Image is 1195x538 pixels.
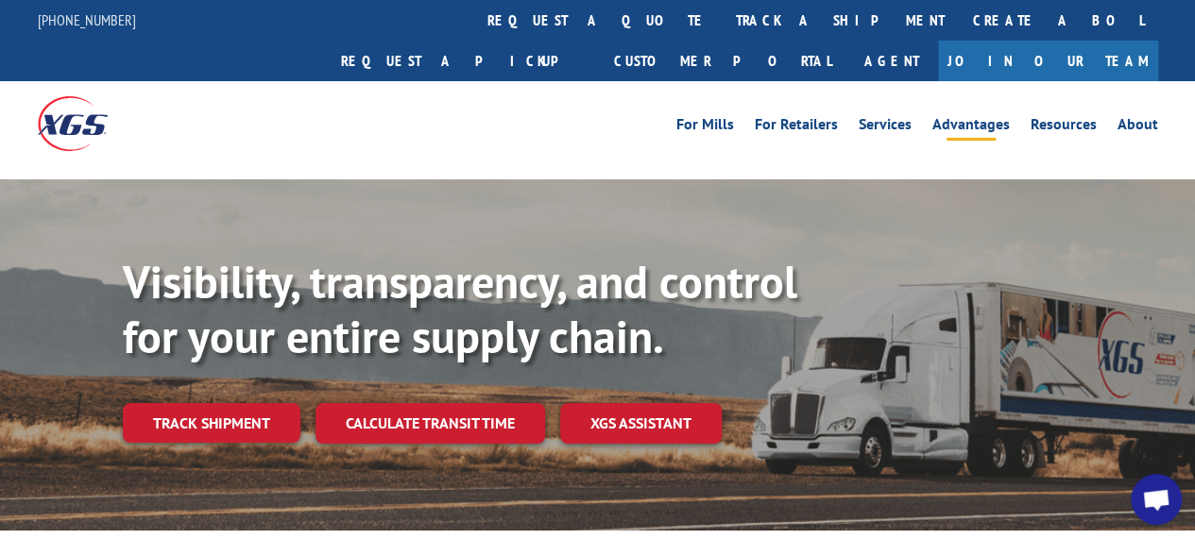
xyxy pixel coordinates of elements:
[932,117,1010,138] a: Advantages
[1031,117,1097,138] a: Resources
[123,403,300,443] a: Track shipment
[600,41,845,81] a: Customer Portal
[938,41,1158,81] a: Join Our Team
[859,117,912,138] a: Services
[560,403,722,444] a: XGS ASSISTANT
[38,10,136,29] a: [PHONE_NUMBER]
[316,403,545,444] a: Calculate transit time
[676,117,734,138] a: For Mills
[1118,117,1158,138] a: About
[755,117,838,138] a: For Retailers
[1131,474,1182,525] a: Open chat
[123,252,797,365] b: Visibility, transparency, and control for your entire supply chain.
[327,41,600,81] a: Request a pickup
[845,41,938,81] a: Agent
